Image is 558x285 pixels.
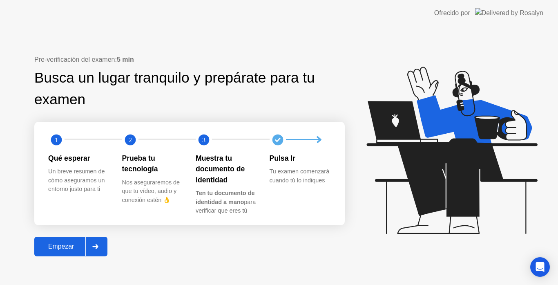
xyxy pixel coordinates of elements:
div: Un breve resumen de cómo aseguramos un entorno justo para ti [48,167,109,194]
div: Empezar [37,243,85,250]
div: Open Intercom Messenger [530,257,550,277]
text: 2 [128,136,132,144]
text: 3 [202,136,205,144]
b: Ten tu documento de identidad a mano [196,190,254,205]
div: Pre-verificación del examen: [34,55,345,65]
div: Ofrecido por [434,8,470,18]
div: Muestra tu documento de identidad [196,153,257,185]
div: Tu examen comenzará cuando tú lo indiques [270,167,330,185]
div: para verificar que eres tú [196,189,257,215]
text: 1 [55,136,58,144]
img: Delivered by Rosalyn [475,8,543,18]
b: 5 min [117,56,134,63]
div: Busca un lugar tranquilo y prepárate para tu examen [34,67,322,110]
div: Prueba tu tecnología [122,153,183,175]
button: Empezar [34,237,107,256]
div: Pulsa Ir [270,153,330,164]
div: Qué esperar [48,153,109,164]
div: Nos aseguraremos de que tu vídeo, audio y conexión estén 👌 [122,178,183,205]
